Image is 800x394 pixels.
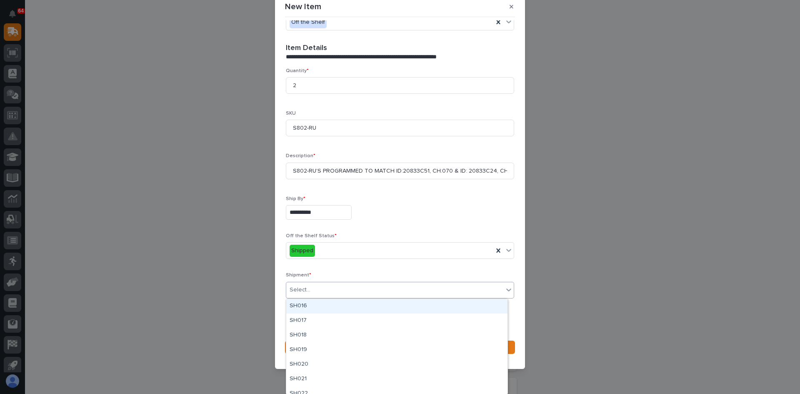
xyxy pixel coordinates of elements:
[285,2,321,12] p: New Item
[286,44,327,53] h2: Item Details
[290,245,315,257] div: Shipped
[286,153,315,158] span: Description
[286,111,296,116] span: SKU
[286,328,507,343] div: SH018
[285,341,515,354] button: Save
[286,68,309,73] span: Quantity
[290,286,310,294] div: Select...
[286,314,507,328] div: SH017
[286,196,305,201] span: Ship By
[286,343,507,357] div: SH019
[286,273,311,278] span: Shipment
[286,372,507,386] div: SH021
[286,233,337,238] span: Off the Shelf Status
[290,16,327,28] div: Off the Shelf
[286,299,507,314] div: SH016
[286,357,507,372] div: SH020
